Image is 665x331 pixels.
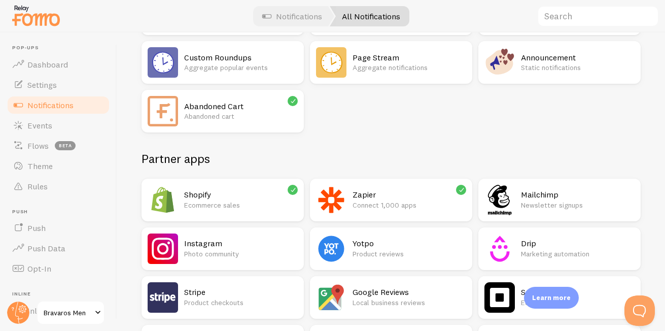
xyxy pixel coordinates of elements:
img: Abandoned Cart [148,96,178,126]
h2: Custom Roundups [184,52,298,63]
img: Drip [484,234,515,264]
h2: Page Stream [353,52,466,63]
h2: Square [521,287,635,297]
p: Newsletter signups [521,200,635,210]
img: Shopify [148,185,178,215]
img: Page Stream [316,47,346,78]
span: beta [55,141,76,150]
a: Settings [6,75,111,95]
img: Google Reviews [316,282,346,313]
h2: Partner apps [142,151,641,167]
span: Bravaros Men [44,307,92,319]
span: Rules [27,181,48,191]
p: Product checkouts [184,297,298,308]
h2: Stripe [184,287,298,297]
p: Aggregate notifications [353,62,466,73]
p: Marketing automation [521,249,635,259]
p: Learn more [532,293,571,303]
img: Instagram [148,234,178,264]
h2: Instagram [184,238,298,249]
p: Photo community [184,249,298,259]
p: Aggregate popular events [184,62,298,73]
a: Push [6,218,111,238]
img: Square [484,282,515,313]
a: Theme [6,156,111,176]
a: Flows beta [6,136,111,156]
a: Bravaros Men [37,301,105,325]
span: Push Data [27,243,65,253]
span: Push [12,209,111,215]
img: Stripe [148,282,178,313]
span: Opt-In [27,263,51,274]
iframe: Help Scout Beacon - Open [624,295,655,326]
span: Events [27,120,52,130]
span: Flows [27,141,49,151]
h2: Announcement [521,52,635,63]
a: Dashboard [6,54,111,75]
h2: Zapier [353,189,466,200]
a: Notifications [6,95,111,115]
img: Custom Roundups [148,47,178,78]
img: Zapier [316,185,346,215]
img: Yotpo [316,234,346,264]
span: Settings [27,80,57,90]
p: Product reviews [353,249,466,259]
h2: Yotpo [353,238,466,249]
div: Learn more [524,287,579,309]
h2: Abandoned Cart [184,101,298,112]
a: Push Data [6,238,111,258]
p: Local business reviews [353,297,466,308]
span: Push [27,223,46,233]
p: Static notifications [521,62,635,73]
span: Notifications [27,100,74,110]
a: Rules [6,176,111,196]
p: Ecommerce sales [184,200,298,210]
p: Connect 1,000 apps [353,200,466,210]
img: Mailchimp [484,185,515,215]
h2: Shopify [184,189,298,200]
a: Events [6,115,111,136]
img: Announcement [484,47,515,78]
p: Ecommerce sales [521,297,635,308]
p: Abandoned cart [184,111,298,121]
span: Inline [12,291,111,297]
span: Dashboard [27,59,68,70]
h2: Drip [521,238,635,249]
h2: Mailchimp [521,189,635,200]
span: Pop-ups [12,45,111,51]
span: Theme [27,161,53,171]
a: Opt-In [6,258,111,279]
h2: Google Reviews [353,287,466,297]
img: fomo-relay-logo-orange.svg [11,3,61,28]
